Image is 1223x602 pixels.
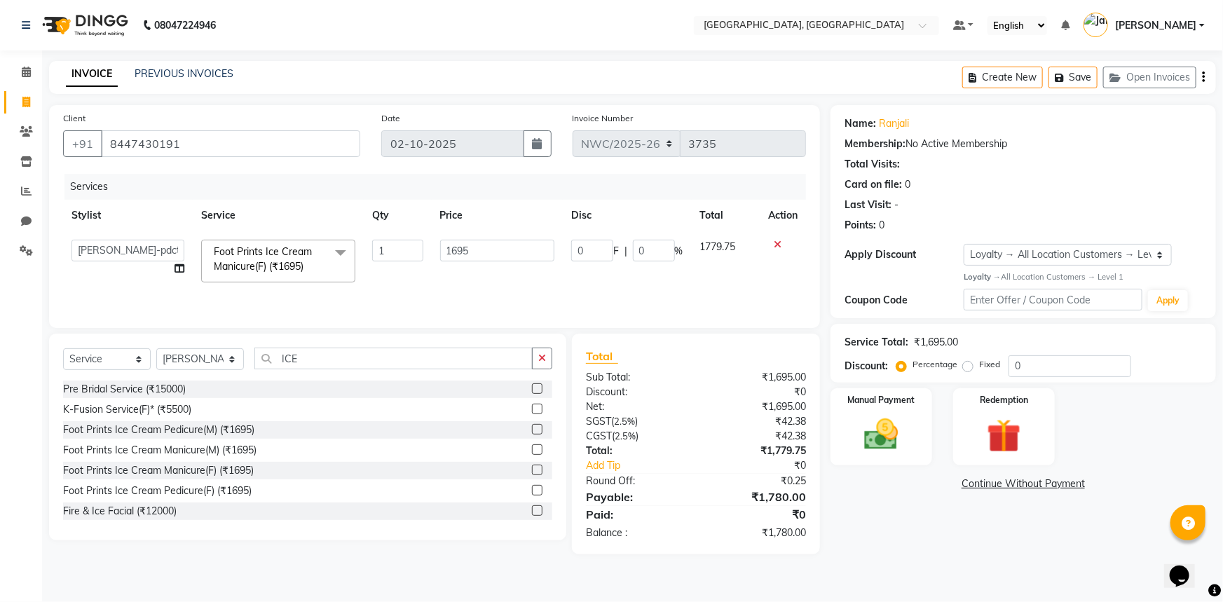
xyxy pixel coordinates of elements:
[63,130,102,157] button: +91
[63,382,186,397] div: Pre Bridal Service (₹15000)
[1084,13,1108,37] img: Janvi Chhatwal
[101,130,360,157] input: Search by Name/Mobile/Email/Code
[364,200,432,231] th: Qty
[575,370,696,385] div: Sub Total:
[854,415,909,454] img: _cash.svg
[905,177,910,192] div: 0
[700,240,736,253] span: 1779.75
[913,358,957,371] label: Percentage
[586,349,618,364] span: Total
[675,244,683,259] span: %
[63,200,193,231] th: Stylist
[64,174,817,200] div: Services
[575,474,696,488] div: Round Off:
[696,488,817,505] div: ₹1,780.00
[63,112,86,125] label: Client
[381,112,400,125] label: Date
[696,385,817,399] div: ₹0
[894,198,899,212] div: -
[63,423,254,437] div: Foot Prints Ice Cream Pedicure(M) (₹1695)
[845,198,891,212] div: Last Visit:
[845,247,964,262] div: Apply Discount
[63,463,254,478] div: Foot Prints Ice Cream Manicure(F) (₹1695)
[964,271,1202,283] div: All Location Customers → Level 1
[613,244,619,259] span: F
[845,218,876,233] div: Points:
[63,484,252,498] div: Foot Prints Ice Cream Pedicure(F) (₹1695)
[36,6,132,45] img: logo
[692,200,760,231] th: Total
[575,414,696,429] div: ( )
[575,488,696,505] div: Payable:
[1048,67,1098,88] button: Save
[563,200,692,231] th: Disc
[586,415,611,427] span: SGST
[214,245,312,273] span: Foot Prints Ice Cream Manicure(F) (₹1695)
[254,348,533,369] input: Search or Scan
[154,6,216,45] b: 08047224946
[980,394,1028,406] label: Redemption
[845,137,1202,151] div: No Active Membership
[696,429,817,444] div: ₹42.38
[964,272,1001,282] strong: Loyalty →
[760,200,806,231] th: Action
[1164,546,1209,588] iframe: chat widget
[696,506,817,523] div: ₹0
[575,399,696,414] div: Net:
[696,399,817,414] div: ₹1,695.00
[575,458,716,473] a: Add Tip
[979,358,1000,371] label: Fixed
[303,260,310,273] a: x
[914,335,958,350] div: ₹1,695.00
[1103,67,1196,88] button: Open Invoices
[573,112,634,125] label: Invoice Number
[845,359,888,374] div: Discount:
[964,289,1142,310] input: Enter Offer / Coupon Code
[696,370,817,385] div: ₹1,695.00
[1115,18,1196,33] span: [PERSON_NAME]
[624,244,627,259] span: |
[845,177,902,192] div: Card on file:
[845,335,908,350] div: Service Total:
[1148,290,1188,311] button: Apply
[66,62,118,87] a: INVOICE
[696,526,817,540] div: ₹1,780.00
[716,458,817,473] div: ₹0
[63,504,177,519] div: Fire & Ice Facial (₹12000)
[575,506,696,523] div: Paid:
[586,430,612,442] span: CGST
[432,200,563,231] th: Price
[962,67,1043,88] button: Create New
[575,385,696,399] div: Discount:
[575,444,696,458] div: Total:
[845,116,876,131] div: Name:
[135,67,233,80] a: PREVIOUS INVOICES
[847,394,915,406] label: Manual Payment
[615,430,636,442] span: 2.5%
[879,116,909,131] a: Ranjali
[845,137,906,151] div: Membership:
[696,474,817,488] div: ₹0.25
[845,293,964,308] div: Coupon Code
[696,414,817,429] div: ₹42.38
[63,402,191,417] div: K-Fusion Service(F)* (₹5500)
[976,415,1032,457] img: _gift.svg
[575,429,696,444] div: ( )
[63,443,257,458] div: Foot Prints Ice Cream Manicure(M) (₹1695)
[193,200,364,231] th: Service
[614,416,635,427] span: 2.5%
[575,526,696,540] div: Balance :
[696,444,817,458] div: ₹1,779.75
[879,218,884,233] div: 0
[845,157,900,172] div: Total Visits:
[833,477,1213,491] a: Continue Without Payment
